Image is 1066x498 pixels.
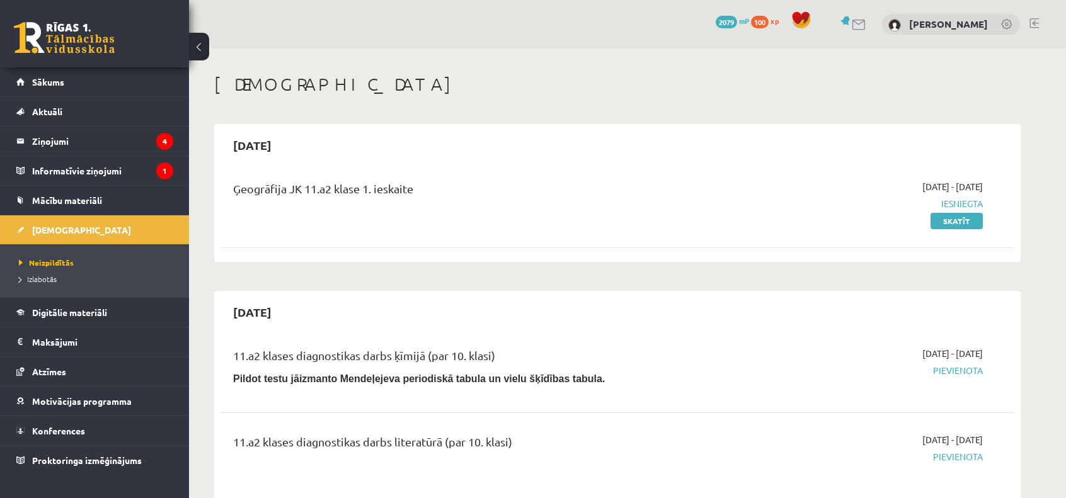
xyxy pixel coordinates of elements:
[156,133,173,150] i: 4
[32,307,107,318] span: Digitālie materiāli
[922,180,983,193] span: [DATE] - [DATE]
[32,156,173,185] legend: Informatīvie ziņojumi
[922,433,983,446] span: [DATE] - [DATE]
[909,18,988,30] a: [PERSON_NAME]
[16,215,173,244] a: [DEMOGRAPHIC_DATA]
[32,395,132,407] span: Motivācijas programma
[16,97,173,126] a: Aktuāli
[19,257,176,268] a: Neizpildītās
[32,224,131,235] span: [DEMOGRAPHIC_DATA]
[16,387,173,416] a: Motivācijas programma
[745,450,983,463] span: Pievienota
[32,127,173,156] legend: Ziņojumi
[751,16,769,28] span: 100
[751,16,785,26] a: 100 xp
[16,446,173,475] a: Proktoringa izmēģinājums
[233,373,605,384] b: Pildot testu jāizmanto Mendeļejeva periodiskā tabula un vielu šķīdības tabula.
[745,364,983,377] span: Pievienota
[156,162,173,179] i: 1
[19,274,57,284] span: Izlabotās
[16,67,173,96] a: Sākums
[233,433,726,456] div: 11.a2 klases diagnostikas darbs literatūrā (par 10. klasi)
[214,74,1021,95] h1: [DEMOGRAPHIC_DATA]
[32,76,64,88] span: Sākums
[16,298,173,327] a: Digitālie materiāli
[221,297,284,327] h2: [DATE]
[221,130,284,160] h2: [DATE]
[32,106,62,117] span: Aktuāli
[32,327,173,356] legend: Maksājumi
[19,273,176,285] a: Izlabotās
[931,213,983,229] a: Skatīt
[16,327,173,356] a: Maksājumi
[233,347,726,370] div: 11.a2 klases diagnostikas darbs ķīmijā (par 10. klasi)
[739,16,749,26] span: mP
[888,19,901,31] img: Annija Anna Streipa
[32,366,66,377] span: Atzīmes
[922,347,983,360] span: [DATE] - [DATE]
[233,180,726,203] div: Ģeogrāfija JK 11.a2 klase 1. ieskaite
[19,257,74,268] span: Neizpildītās
[32,425,85,436] span: Konferences
[14,22,115,54] a: Rīgas 1. Tālmācības vidusskola
[716,16,737,28] span: 2079
[32,195,102,206] span: Mācību materiāli
[32,455,142,466] span: Proktoringa izmēģinājums
[16,156,173,185] a: Informatīvie ziņojumi1
[16,416,173,445] a: Konferences
[716,16,749,26] a: 2079 mP
[16,127,173,156] a: Ziņojumi4
[16,186,173,215] a: Mācību materiāli
[745,197,983,210] span: Iesniegta
[771,16,779,26] span: xp
[16,357,173,386] a: Atzīmes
